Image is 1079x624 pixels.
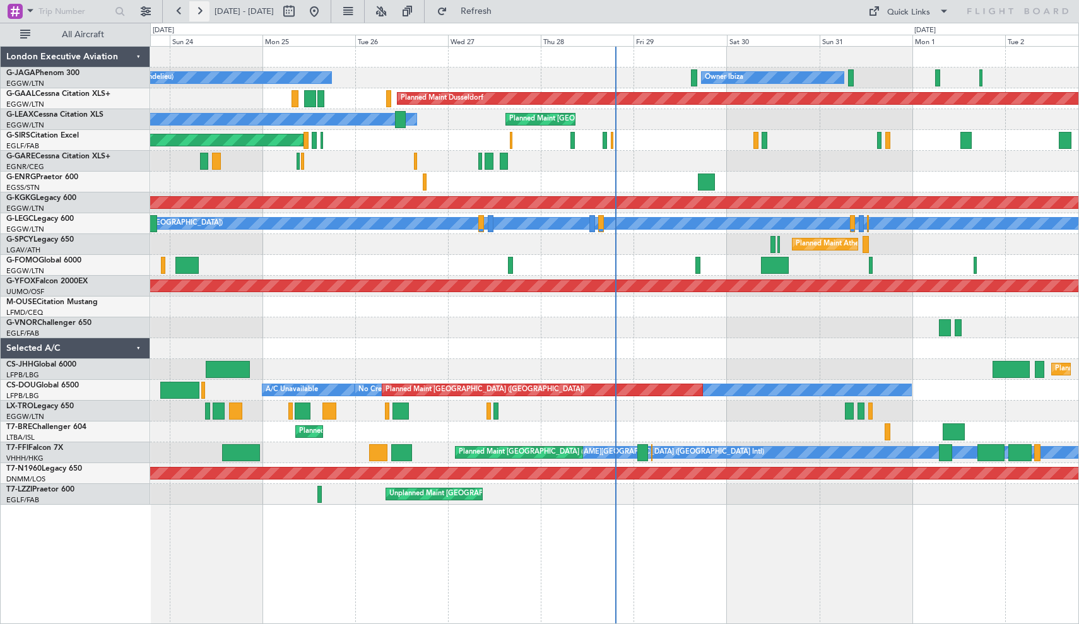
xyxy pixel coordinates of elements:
[727,35,820,46] div: Sat 30
[6,132,30,139] span: G-SIRS
[914,25,936,36] div: [DATE]
[6,153,110,160] a: G-GARECessna Citation XLS+
[6,287,44,297] a: UUMO/OSF
[6,278,88,285] a: G-YFOXFalcon 2000EX
[153,25,174,36] div: [DATE]
[509,110,708,129] div: Planned Maint [GEOGRAPHIC_DATA] ([GEOGRAPHIC_DATA])
[6,403,74,410] a: LX-TROLegacy 650
[6,225,44,234] a: EGGW/LTN
[6,361,33,368] span: CS-JHH
[544,443,764,462] div: [PERSON_NAME][GEOGRAPHIC_DATA] ([GEOGRAPHIC_DATA] Intl)
[6,319,91,327] a: G-VNORChallenger 650
[912,35,1005,46] div: Mon 1
[6,174,78,181] a: G-ENRGPraetor 600
[6,69,35,77] span: G-JAGA
[862,1,955,21] button: Quick Links
[6,174,36,181] span: G-ENRG
[6,465,82,473] a: T7-N1960Legacy 650
[14,25,137,45] button: All Aircraft
[796,235,941,254] div: Planned Maint Athens ([PERSON_NAME] Intl)
[6,412,44,421] a: EGGW/LTN
[6,132,79,139] a: G-SIRSCitation Excel
[6,245,40,255] a: LGAV/ATH
[389,485,597,503] div: Unplanned Maint [GEOGRAPHIC_DATA] ([GEOGRAPHIC_DATA])
[6,236,74,244] a: G-SPCYLegacy 650
[6,266,44,276] a: EGGW/LTN
[6,278,35,285] span: G-YFOX
[6,162,44,172] a: EGNR/CEG
[887,6,930,19] div: Quick Links
[6,204,44,213] a: EGGW/LTN
[6,319,37,327] span: G-VNOR
[6,79,44,88] a: EGGW/LTN
[6,111,33,119] span: G-LEAX
[6,298,37,306] span: M-OUSE
[820,35,912,46] div: Sun 31
[299,422,451,441] div: Planned Maint Warsaw ([GEOGRAPHIC_DATA])
[6,423,32,431] span: T7-BRE
[6,308,43,317] a: LFMD/CEQ
[38,2,111,21] input: Trip Number
[6,403,33,410] span: LX-TRO
[6,141,39,151] a: EGLF/FAB
[6,391,39,401] a: LFPB/LBG
[6,486,74,493] a: T7-LZZIPraetor 600
[6,298,98,306] a: M-OUSECitation Mustang
[6,194,36,202] span: G-KGKG
[6,111,103,119] a: G-LEAXCessna Citation XLS
[6,370,39,380] a: LFPB/LBG
[6,194,76,202] a: G-KGKGLegacy 600
[6,215,33,223] span: G-LEGC
[6,444,28,452] span: T7-FFI
[386,380,584,399] div: Planned Maint [GEOGRAPHIC_DATA] ([GEOGRAPHIC_DATA])
[6,100,44,109] a: EGGW/LTN
[6,382,79,389] a: CS-DOUGlobal 6500
[450,7,503,16] span: Refresh
[6,444,63,452] a: T7-FFIFalcon 7X
[6,257,38,264] span: G-FOMO
[6,90,110,98] a: G-GAALCessna Citation XLS+
[6,474,45,484] a: DNMM/LOS
[6,486,32,493] span: T7-LZZI
[215,6,274,17] span: [DATE] - [DATE]
[33,30,133,39] span: All Aircraft
[6,90,35,98] span: G-GAAL
[401,89,483,108] div: Planned Maint Dusseldorf
[6,69,80,77] a: G-JAGAPhenom 300
[266,380,318,399] div: A/C Unavailable
[6,257,81,264] a: G-FOMOGlobal 6000
[6,329,39,338] a: EGLF/FAB
[459,443,669,462] div: Planned Maint [GEOGRAPHIC_DATA] ([GEOGRAPHIC_DATA] Intl)
[705,68,743,87] div: Owner Ibiza
[6,215,74,223] a: G-LEGCLegacy 600
[355,35,448,46] div: Tue 26
[6,382,36,389] span: CS-DOU
[6,454,44,463] a: VHHH/HKG
[358,380,387,399] div: No Crew
[6,423,86,431] a: T7-BREChallenger 604
[431,1,507,21] button: Refresh
[262,35,355,46] div: Mon 25
[6,236,33,244] span: G-SPCY
[6,153,35,160] span: G-GARE
[6,465,42,473] span: T7-N1960
[6,433,35,442] a: LTBA/ISL
[6,183,40,192] a: EGSS/STN
[448,35,541,46] div: Wed 27
[6,495,39,505] a: EGLF/FAB
[634,35,726,46] div: Fri 29
[6,361,76,368] a: CS-JHHGlobal 6000
[170,35,262,46] div: Sun 24
[6,121,44,130] a: EGGW/LTN
[541,35,634,46] div: Thu 28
